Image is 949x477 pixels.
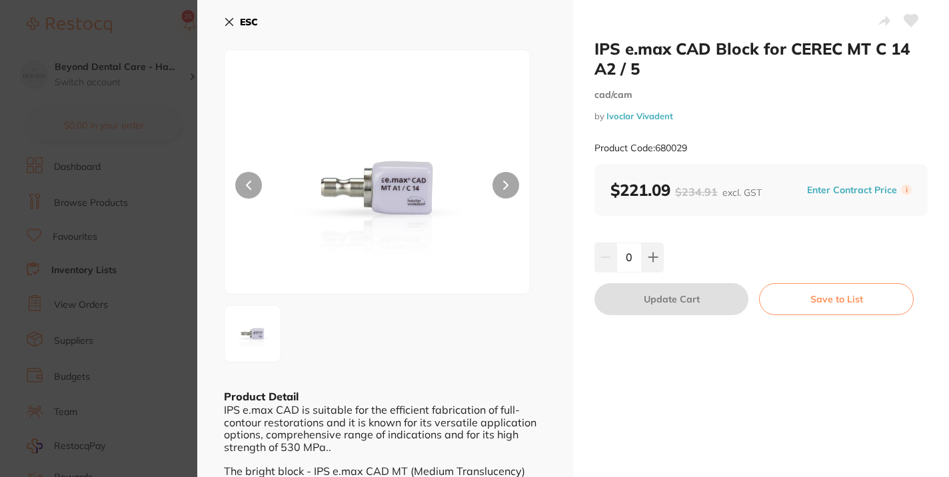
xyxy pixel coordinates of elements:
h2: IPS e.max CAD Block for CEREC MT C 14 A2 / 5 [594,39,928,79]
small: cad/cam [594,89,928,101]
img: LWpwZw [286,83,469,294]
span: excl. GST [722,187,762,199]
button: Enter Contract Price [803,184,901,197]
img: LWpwZw [229,310,277,358]
b: $221.09 [610,180,762,200]
button: ESC [224,11,258,33]
b: Product Detail [224,390,299,403]
button: Update Cart [594,283,748,315]
b: ESC [240,16,258,28]
a: Ivoclar Vivadent [606,111,673,121]
button: Save to List [759,283,914,315]
label: i [901,185,912,195]
small: Product Code: 680029 [594,143,687,154]
span: $234.91 [675,185,718,199]
small: by [594,111,928,121]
